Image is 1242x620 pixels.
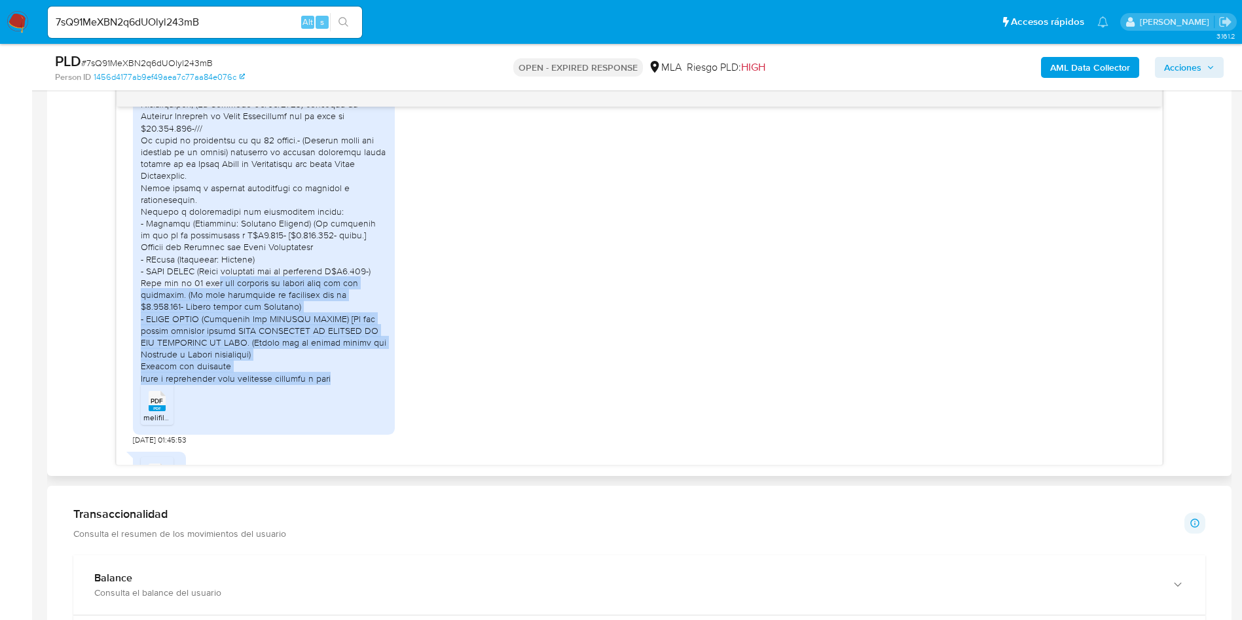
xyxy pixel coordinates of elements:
span: Riesgo PLD: [687,60,765,75]
span: s [320,16,324,28]
span: Acciones [1164,57,1201,78]
span: melifile3038888573260475870.pdf [143,412,267,423]
span: PDF [151,397,163,405]
b: AML Data Collector [1050,57,1130,78]
span: Alt [302,16,313,28]
span: # 7sQ91MeXBN2q6dUOlyl243mB [81,56,213,69]
span: HIGH [741,60,765,75]
p: nicolas.duclosson@mercadolibre.com [1140,16,1214,28]
input: Buscar usuario o caso... [48,14,362,31]
span: 3.161.2 [1216,31,1235,41]
b: Person ID [55,71,91,83]
a: Notificaciones [1097,16,1108,27]
b: PLD [55,50,81,71]
button: AML Data Collector [1041,57,1139,78]
a: Salir [1218,15,1232,29]
a: 1456d4177ab9ef49aea7c77aa84e076c [94,71,245,83]
div: MLA [648,60,682,75]
button: search-icon [330,13,357,31]
span: [DATE] 01:45:53 [133,435,187,445]
span: Accesos rápidos [1011,15,1084,29]
button: Acciones [1155,57,1224,78]
div: Loremi dolors. Ame Consectet Adipis el Seddoei. (Temporinc 39529 -UTL) Etdolor magna aliquaen. (8... [141,50,387,384]
p: OPEN - EXPIRED RESPONSE [513,58,643,77]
